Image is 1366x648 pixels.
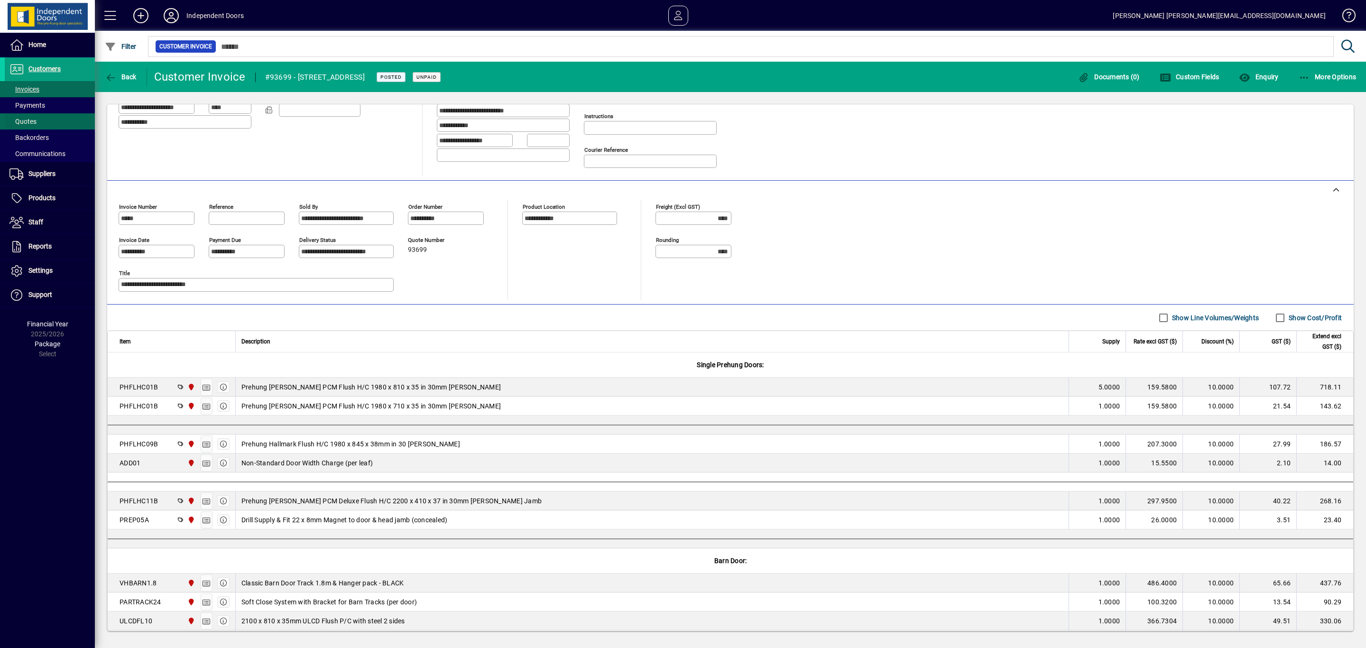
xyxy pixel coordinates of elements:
[28,170,55,177] span: Suppliers
[299,237,336,243] mat-label: Delivery status
[1296,574,1353,592] td: 437.76
[119,270,130,277] mat-label: Title
[241,616,405,626] span: 2100 x 810 x 35mm ULCD Flush P/C with steel 2 sides
[28,65,61,73] span: Customers
[1182,592,1239,611] td: 10.0000
[1182,454,1239,472] td: 10.0000
[1237,68,1281,85] button: Enquiry
[523,204,565,210] mat-label: Product location
[1296,611,1353,630] td: 330.06
[584,147,628,153] mat-label: Courier Reference
[380,74,402,80] span: Posted
[120,515,149,525] div: PREP05A
[120,616,152,626] div: ULCDFL10
[1182,397,1239,416] td: 10.0000
[1239,574,1296,592] td: 65.66
[1296,491,1353,510] td: 268.16
[241,515,448,525] span: Drill Supply & Fit 22 x 8mm Magnet to door & head jamb (concealed)
[120,578,157,588] div: VHBARN1.8
[209,237,241,243] mat-label: Payment due
[1239,73,1278,81] span: Enquiry
[1132,458,1177,468] div: 15.5500
[5,186,95,210] a: Products
[1098,597,1120,607] span: 1.0000
[5,81,95,97] a: Invoices
[1182,435,1239,454] td: 10.0000
[1296,592,1353,611] td: 90.29
[1239,510,1296,529] td: 3.51
[1160,73,1219,81] span: Custom Fields
[1182,611,1239,630] td: 10.0000
[1076,68,1142,85] button: Documents (0)
[28,242,52,250] span: Reports
[5,283,95,307] a: Support
[28,291,52,298] span: Support
[1182,378,1239,397] td: 10.0000
[1098,616,1120,626] span: 1.0000
[185,458,196,468] span: Christchurch
[1098,578,1120,588] span: 1.0000
[241,401,501,411] span: Prehung [PERSON_NAME] PCM Flush H/C 1980 x 710 x 35 in 30mm [PERSON_NAME]
[185,515,196,525] span: Christchurch
[119,237,149,243] mat-label: Invoice date
[9,118,37,125] span: Quotes
[1078,73,1140,81] span: Documents (0)
[1132,515,1177,525] div: 26.0000
[1335,2,1354,33] a: Knowledge Base
[5,97,95,113] a: Payments
[102,68,139,85] button: Back
[1113,8,1326,23] div: [PERSON_NAME] [PERSON_NAME][EMAIL_ADDRESS][DOMAIN_NAME]
[1239,378,1296,397] td: 107.72
[1132,401,1177,411] div: 159.5800
[28,267,53,274] span: Settings
[28,218,43,226] span: Staff
[1098,496,1120,506] span: 1.0000
[185,616,196,626] span: Christchurch
[1098,458,1120,468] span: 1.0000
[5,113,95,130] a: Quotes
[1296,378,1353,397] td: 718.11
[120,382,158,392] div: PHFLHC01B
[241,578,404,588] span: Classic Barn Door Track 1.8m & Hanger pack - BLACK
[299,204,318,210] mat-label: Sold by
[1272,336,1291,347] span: GST ($)
[1239,491,1296,510] td: 40.22
[105,73,137,81] span: Back
[1296,510,1353,529] td: 23.40
[1239,397,1296,416] td: 21.54
[265,70,365,85] div: #93699 - [STREET_ADDRESS]
[5,162,95,186] a: Suppliers
[1239,611,1296,630] td: 49.51
[1239,592,1296,611] td: 13.54
[1098,515,1120,525] span: 1.0000
[119,204,157,210] mat-label: Invoice number
[1296,454,1353,472] td: 14.00
[1132,382,1177,392] div: 159.5800
[241,336,270,347] span: Description
[1170,313,1259,323] label: Show Line Volumes/Weights
[154,69,246,84] div: Customer Invoice
[126,7,156,24] button: Add
[120,401,158,411] div: PHFLHC01B
[1098,401,1120,411] span: 1.0000
[1132,578,1177,588] div: 486.4000
[5,130,95,146] a: Backorders
[28,41,46,48] span: Home
[185,382,196,392] span: Christchurch
[1132,616,1177,626] div: 366.7304
[241,597,417,607] span: Soft Close System with Bracket for Barn Tracks (per door)
[209,204,233,210] mat-label: Reference
[1296,397,1353,416] td: 143.62
[105,43,137,50] span: Filter
[185,496,196,506] span: Christchurch
[108,548,1353,573] div: Barn Door:
[1132,496,1177,506] div: 297.9500
[1182,510,1239,529] td: 10.0000
[5,211,95,234] a: Staff
[1296,68,1359,85] button: More Options
[9,134,49,141] span: Backorders
[656,237,679,243] mat-label: Rounding
[9,102,45,109] span: Payments
[102,38,139,55] button: Filter
[1239,454,1296,472] td: 2.10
